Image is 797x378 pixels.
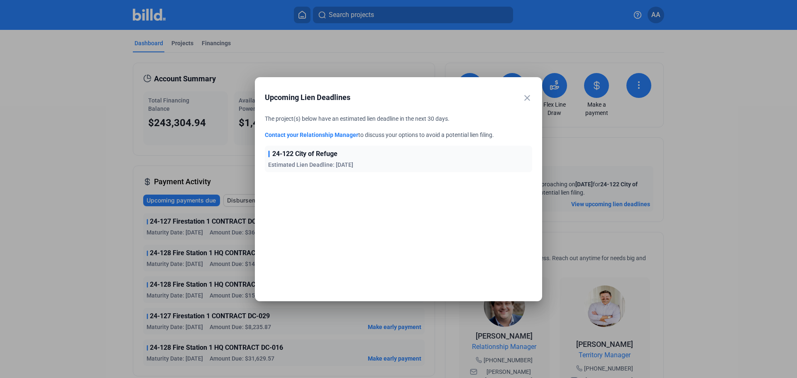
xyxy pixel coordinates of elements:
[272,149,337,159] span: 24-122 City of Refuge
[522,93,532,103] mat-icon: close
[265,132,358,138] a: Contact your Relationship Manager
[265,92,511,103] span: Upcoming Lien Deadlines
[358,132,494,138] span: to discuss your options to avoid a potential lien filing.
[268,161,353,168] span: Estimated Lien Deadline: [DATE]
[265,115,450,122] span: The project(s) below have an estimated lien deadline in the next 30 days.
